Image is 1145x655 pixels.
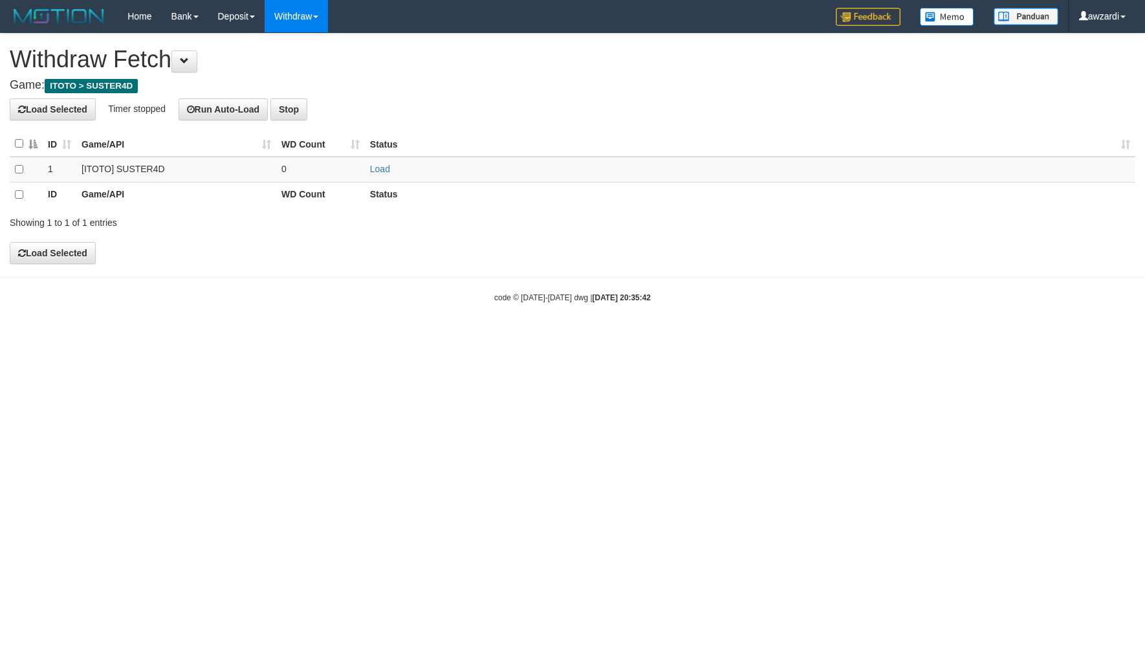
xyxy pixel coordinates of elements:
a: Load [370,164,390,174]
h1: Withdraw Fetch [10,47,1135,72]
th: Game/API [76,182,276,207]
button: Run Auto-Load [179,98,268,120]
span: Timer stopped [108,103,166,113]
span: 0 [281,164,287,174]
button: Stop [270,98,307,120]
td: [ITOTO] SUSTER4D [76,157,276,183]
small: code © [DATE]-[DATE] dwg | [494,293,651,302]
img: Feedback.jpg [836,8,900,26]
span: ITOTO > SUSTER4D [45,79,138,93]
th: ID [43,182,76,207]
h4: Game: [10,79,1135,92]
img: MOTION_logo.png [10,6,108,26]
th: Status [365,182,1135,207]
img: panduan.png [994,8,1058,25]
td: 1 [43,157,76,183]
strong: [DATE] 20:35:42 [593,293,651,302]
th: WD Count [276,182,365,207]
button: Load Selected [10,242,96,264]
div: Showing 1 to 1 of 1 entries [10,211,468,229]
th: WD Count: activate to sort column ascending [276,131,365,157]
th: ID: activate to sort column ascending [43,131,76,157]
th: Status: activate to sort column ascending [365,131,1135,157]
img: Button%20Memo.svg [920,8,974,26]
th: Game/API: activate to sort column ascending [76,131,276,157]
button: Load Selected [10,98,96,120]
